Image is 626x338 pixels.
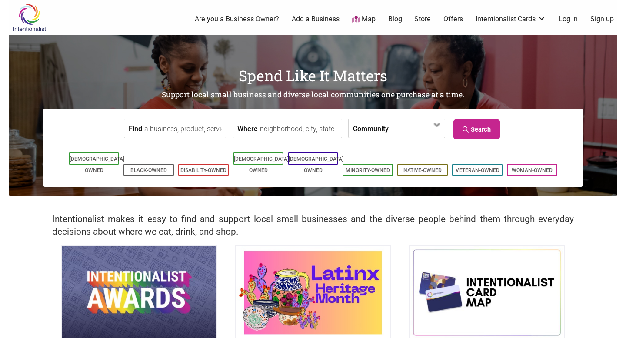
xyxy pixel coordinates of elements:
a: Blog [388,14,402,24]
a: Sign up [590,14,614,24]
a: Native-Owned [403,167,442,173]
a: [DEMOGRAPHIC_DATA]-Owned [234,156,290,173]
label: Where [237,119,258,138]
a: Minority-Owned [346,167,390,173]
a: [DEMOGRAPHIC_DATA]-Owned [289,156,345,173]
a: Black-Owned [130,167,167,173]
label: Find [129,119,142,138]
a: Intentionalist Cards [476,14,546,24]
img: Intentionalist [9,3,50,32]
label: Community [353,119,389,138]
a: [DEMOGRAPHIC_DATA]-Owned [70,156,126,173]
h2: Support local small business and diverse local communities one purchase at a time. [9,89,617,100]
h1: Spend Like It Matters [9,65,617,86]
a: Offers [443,14,463,24]
a: Log In [559,14,578,24]
input: neighborhood, city, state [260,119,340,139]
a: Woman-Owned [512,167,553,173]
a: Are you a Business Owner? [195,14,279,24]
h2: Intentionalist makes it easy to find and support local small businesses and the diverse people be... [52,213,574,238]
a: Store [414,14,431,24]
a: Add a Business [292,14,340,24]
input: a business, product, service [144,119,224,139]
a: Search [453,119,500,139]
a: Veteran-Owned [456,167,499,173]
a: Disability-Owned [180,167,226,173]
a: Map [352,14,376,24]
